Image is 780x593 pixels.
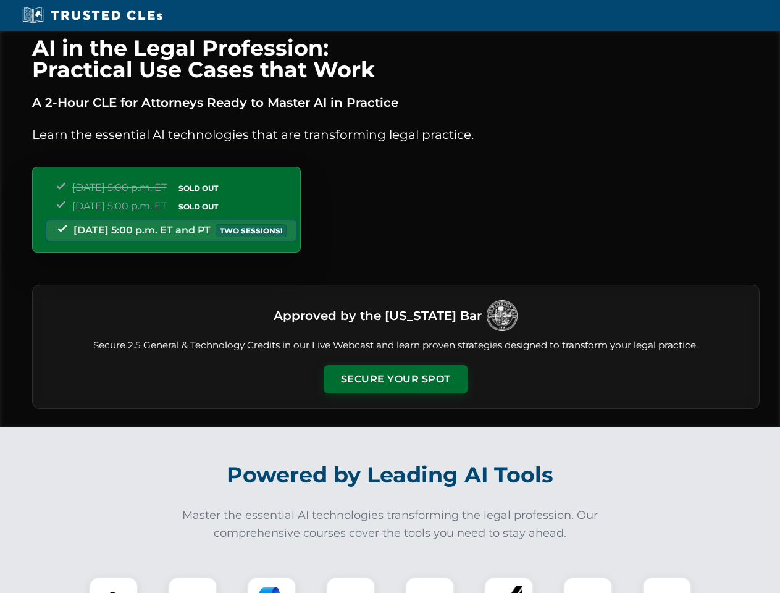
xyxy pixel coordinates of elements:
h1: AI in the Legal Profession: Practical Use Cases that Work [32,37,760,80]
p: Secure 2.5 General & Technology Credits in our Live Webcast and learn proven strategies designed ... [48,339,744,353]
img: Trusted CLEs [19,6,166,25]
h2: Powered by Leading AI Tools [48,453,732,497]
p: Learn the essential AI technologies that are transforming legal practice. [32,125,760,145]
span: [DATE] 5:00 p.m. ET [72,200,167,212]
p: A 2-Hour CLE for Attorneys Ready to Master AI in Practice [32,93,760,112]
p: Master the essential AI technologies transforming the legal profession. Our comprehensive courses... [174,507,606,542]
span: [DATE] 5:00 p.m. ET [72,182,167,193]
button: Secure Your Spot [324,365,468,393]
span: SOLD OUT [174,182,222,195]
span: SOLD OUT [174,200,222,213]
h3: Approved by the [US_STATE] Bar [274,305,482,327]
img: Logo [487,300,518,331]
